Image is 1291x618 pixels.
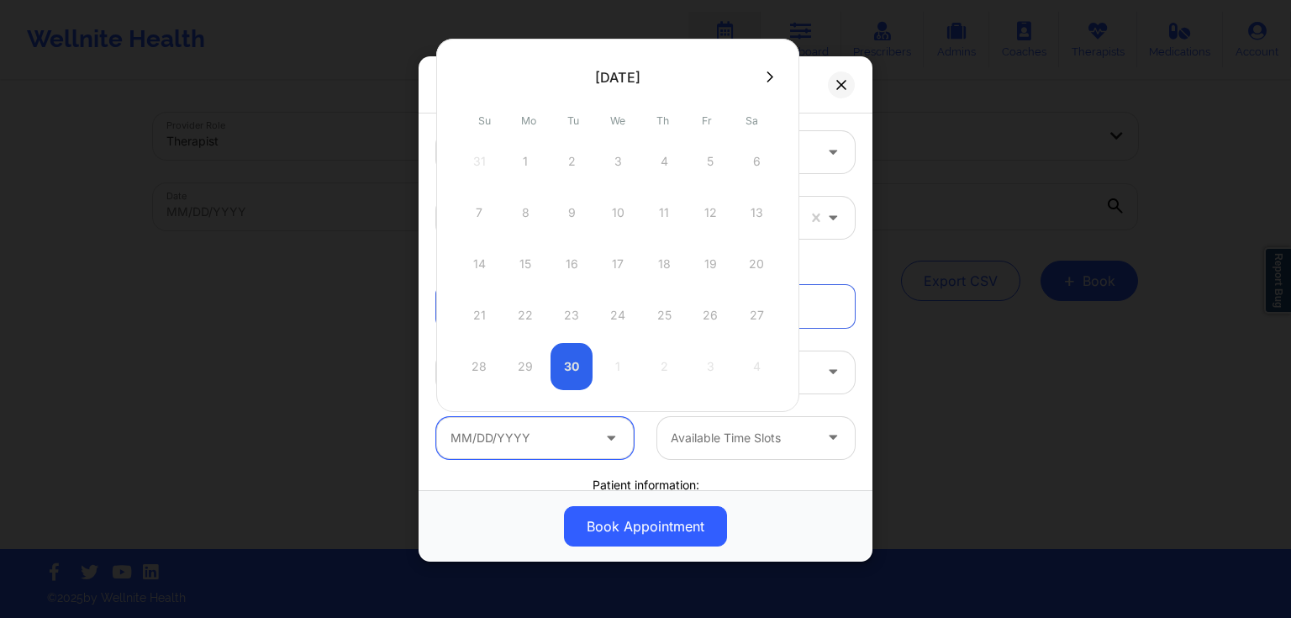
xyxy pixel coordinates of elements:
[702,114,712,127] abbr: Friday
[610,114,625,127] abbr: Wednesday
[564,506,727,547] button: Book Appointment
[424,477,867,494] div: Patient information:
[478,114,491,127] abbr: Sunday
[746,114,758,127] abbr: Saturday
[424,256,867,273] div: Appointment information:
[595,69,640,86] div: [DATE]
[436,417,634,459] input: MM/DD/YYYY
[567,114,579,127] abbr: Tuesday
[656,114,669,127] abbr: Thursday
[521,114,536,127] abbr: Monday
